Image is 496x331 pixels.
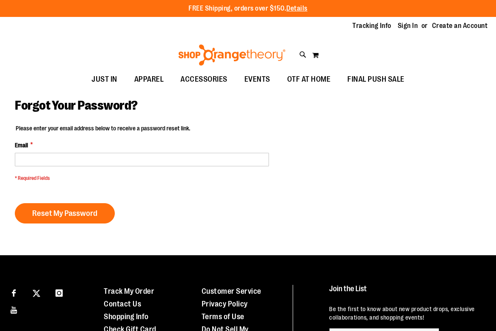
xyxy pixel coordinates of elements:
span: ACCESSORIES [180,70,227,89]
h4: Join the List [329,285,482,301]
img: Shop Orangetheory [177,44,287,66]
a: EVENTS [236,70,279,89]
p: FREE Shipping, orders over $150. [188,4,308,14]
a: Customer Service [202,287,261,295]
span: FINAL PUSH SALE [347,70,405,89]
span: JUST IN [91,70,117,89]
a: Details [286,5,308,12]
a: Terms of Use [202,312,244,321]
a: Shopping Info [104,312,149,321]
span: * Required Fields [15,175,269,182]
a: Privacy Policy [202,300,248,308]
legend: Please enter your email address below to receive a password reset link. [15,124,191,132]
a: APPAREL [126,70,172,89]
a: FINAL PUSH SALE [339,70,413,89]
span: APPAREL [134,70,164,89]
a: Track My Order [104,287,154,295]
span: OTF AT HOME [287,70,331,89]
img: Twitter [33,290,40,297]
a: JUST IN [83,70,126,89]
a: Sign In [398,21,418,30]
a: Visit our Facebook page [6,285,21,300]
a: Visit our Youtube page [6,302,21,317]
button: Reset My Password [15,203,115,223]
a: ACCESSORIES [172,70,236,89]
a: Visit our Instagram page [52,285,67,300]
p: Be the first to know about new product drops, exclusive collaborations, and shopping events! [329,305,482,322]
span: EVENTS [244,70,270,89]
a: Contact Us [104,300,141,308]
a: Tracking Info [352,21,391,30]
span: Reset My Password [32,209,97,218]
span: Forgot Your Password? [15,98,138,113]
span: Email [15,141,28,149]
a: Visit our X page [29,285,44,300]
a: OTF AT HOME [279,70,339,89]
a: Create an Account [432,21,488,30]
